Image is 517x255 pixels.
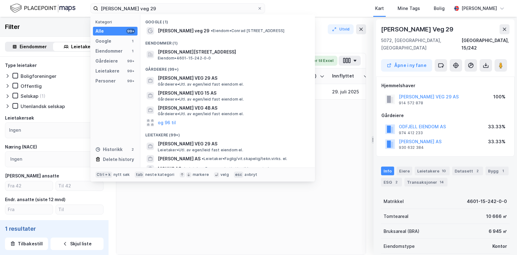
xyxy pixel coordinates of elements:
[20,43,47,50] div: Eiendommer
[98,4,257,13] input: Søk på adresse, matrikkel, gårdeiere, leietakere eller personer
[384,213,408,220] div: Tomteareal
[103,156,134,163] div: Delete history
[95,57,118,65] div: Gårdeiere
[130,49,135,54] div: 1
[384,198,404,205] div: Matrikkel
[158,48,307,56] span: [PERSON_NAME][STREET_ADDRESS]
[328,24,354,34] button: Utvid
[158,27,210,35] span: [PERSON_NAME] veg 29
[5,225,104,233] div: 1 resultater
[158,165,181,172] span: MOHUS AS
[375,5,384,12] div: Kart
[95,20,138,24] div: Kategori
[40,93,46,99] div: (1)
[441,168,447,174] div: 10
[220,172,229,177] div: velg
[5,172,59,180] div: [PERSON_NAME] ansatte
[56,181,103,191] input: Til 42
[126,68,135,73] div: 99+
[5,238,48,250] button: Tilbakestill
[51,238,104,250] button: Skjul liste
[5,220,26,227] div: Innflyttet
[21,83,42,89] div: Offentlig
[5,143,37,151] div: Næring (NACE)
[332,88,368,95] div: 29. juli 2025
[158,97,244,102] span: Gårdeiere • Utl. av egen/leid fast eiendom el.
[10,155,22,163] div: Ingen
[461,5,497,12] div: [PERSON_NAME]
[381,59,432,72] button: Åpne i ny fane
[438,179,445,185] div: 14
[500,168,506,174] div: 1
[130,147,135,152] div: 2
[493,93,505,101] div: 100%
[9,126,21,134] div: Ingen
[95,27,104,35] div: Alle
[193,172,209,177] div: markere
[95,146,123,153] div: Historikk
[234,172,244,178] div: esc
[158,56,211,61] span: Eiendom • 4601-15-242-0-0
[126,59,135,64] div: 99+
[5,181,53,191] input: Fra 42
[5,205,53,214] input: Fra
[145,172,175,177] div: neste kategori
[56,205,103,214] input: Til
[461,37,510,52] div: [GEOGRAPHIC_DATA], 15/242
[381,178,402,187] div: ESG
[399,130,423,135] div: 974 412 233
[158,148,243,153] span: Leietaker • Utl. av egen/leid fast eiendom el.
[158,119,176,126] button: og 96 til
[381,82,509,89] div: Hjemmelshaver
[399,145,424,150] div: 930 632 384
[95,37,111,45] div: Google
[381,37,461,52] div: 5072, [GEOGRAPHIC_DATA], [GEOGRAPHIC_DATA]
[182,166,184,171] span: •
[488,138,505,145] div: 33.33%
[5,22,20,32] div: Filter
[5,62,37,69] div: Type leietaker
[158,74,307,82] span: [PERSON_NAME] VEG 29 AS
[332,73,361,79] div: Innflyttet
[158,89,307,97] span: [PERSON_NAME] VEG 15 AS
[95,67,119,75] div: Leietakere
[114,172,130,177] div: nytt søk
[126,78,135,83] div: 99+
[5,114,34,122] div: Leietakersøk
[211,28,213,33] span: •
[474,168,481,174] div: 2
[244,172,257,177] div: avbryt
[486,167,509,175] div: Bygg
[158,140,307,148] span: [PERSON_NAME] VEG 29 AS
[21,93,38,99] div: Selskap
[452,167,483,175] div: Datasett
[488,123,505,130] div: 33.33%
[404,178,447,187] div: Transaksjoner
[486,225,517,255] iframe: Chat Widget
[158,111,244,116] span: Gårdeiere • Utl. av egen/leid fast eiendom el.
[381,24,455,34] div: [PERSON_NAME] Veg 29
[10,3,75,14] img: logo.f888ab2527a4732fd821a326f86c7f29.svg
[202,156,287,161] span: Leietaker • Faglig/vit.skapelig/tekn.virks. el.
[381,112,509,119] div: Gårdeiere
[21,103,65,109] div: Utenlandsk selskap
[486,225,517,255] div: Kontrollprogram for chat
[467,198,507,205] div: 4601-15-242-0-0
[95,172,112,178] div: Ctrl + k
[5,196,65,203] div: Endr. ansatte (siste 12 mnd)
[21,73,56,79] div: Boligforeninger
[140,128,315,139] div: Leietakere (99+)
[158,155,201,163] span: [PERSON_NAME] AS
[130,39,135,44] div: 1
[415,167,450,175] div: Leietakere
[135,172,144,178] div: tab
[202,156,204,161] span: •
[434,5,445,12] div: Bolig
[95,77,116,85] div: Personer
[126,29,135,34] div: 99+
[158,82,244,87] span: Gårdeiere • Utl. av egen/leid fast eiendom el.
[486,213,507,220] div: 10 666 ㎡
[393,179,399,185] div: 2
[384,243,415,250] div: Eiendomstype
[140,15,315,26] div: Google (1)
